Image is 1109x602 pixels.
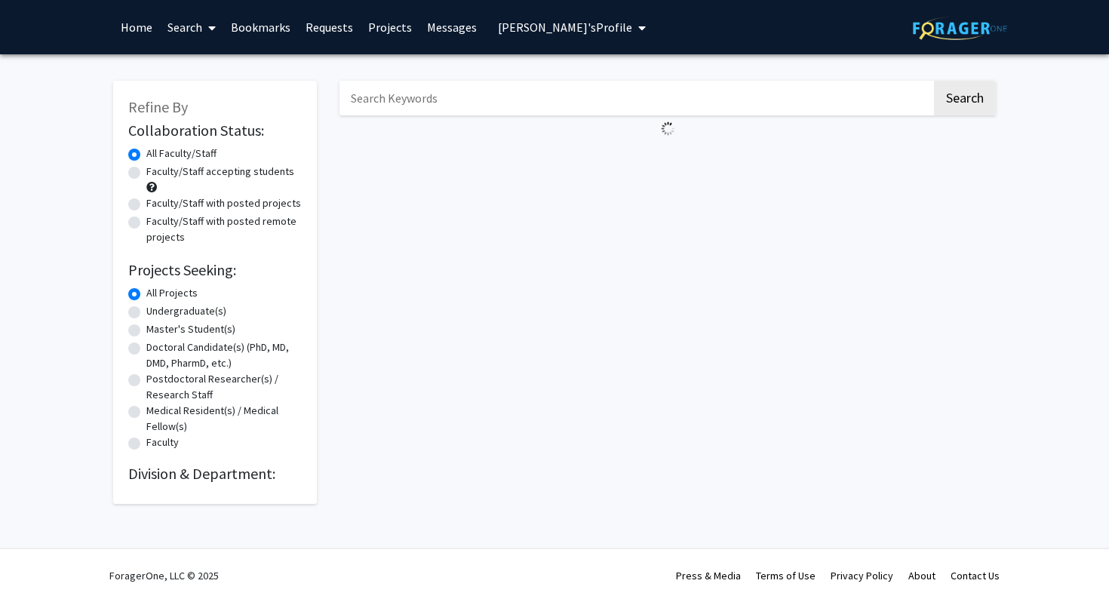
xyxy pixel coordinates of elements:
nav: Page navigation [339,142,996,177]
label: Faculty/Staff with posted remote projects [146,213,302,245]
a: Bookmarks [223,1,298,54]
a: Search [160,1,223,54]
label: Master's Student(s) [146,321,235,337]
a: About [908,569,935,582]
h2: Division & Department: [128,465,302,483]
label: Faculty [146,435,179,450]
span: [PERSON_NAME]'s Profile [498,20,632,35]
button: Search [934,81,996,115]
img: ForagerOne Logo [913,17,1007,40]
a: Terms of Use [756,569,816,582]
a: Press & Media [676,569,741,582]
img: Loading [655,115,681,142]
label: Medical Resident(s) / Medical Fellow(s) [146,403,302,435]
input: Search Keywords [339,81,932,115]
a: Privacy Policy [831,569,893,582]
label: All Faculty/Staff [146,146,217,161]
a: Requests [298,1,361,54]
a: Home [113,1,160,54]
label: All Projects [146,285,198,301]
h2: Collaboration Status: [128,121,302,140]
a: Projects [361,1,419,54]
div: ForagerOne, LLC © 2025 [109,549,219,602]
h2: Projects Seeking: [128,261,302,279]
label: Undergraduate(s) [146,303,226,319]
a: Messages [419,1,484,54]
label: Doctoral Candidate(s) (PhD, MD, DMD, PharmD, etc.) [146,339,302,371]
span: Refine By [128,97,188,116]
label: Postdoctoral Researcher(s) / Research Staff [146,371,302,403]
label: Faculty/Staff accepting students [146,164,294,180]
iframe: Chat [1045,534,1098,591]
a: Contact Us [951,569,1000,582]
label: Faculty/Staff with posted projects [146,195,301,211]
